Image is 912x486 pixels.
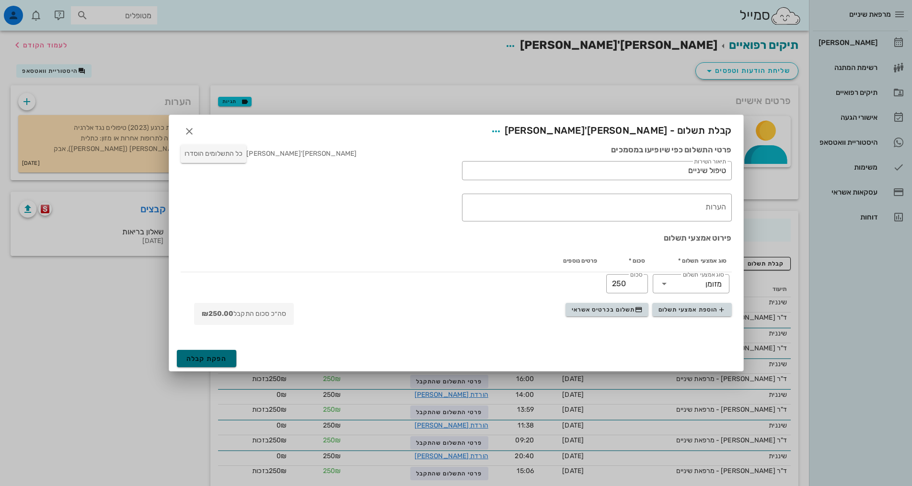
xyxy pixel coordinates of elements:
strong: ₪250.00 [202,310,234,318]
h3: פירוט אמצעי תשלום [181,233,732,243]
span: כל התשלומים הוסדרו [185,150,243,158]
label: סוג אמצעי תשלום [682,271,724,278]
th: סכום * [602,249,650,272]
span: הפקת קבלה [186,355,227,363]
label: תיאור השירות [693,158,726,165]
button: תשלום בכרטיס אשראי [566,303,648,316]
th: פרטים נוספים [200,249,602,272]
div: [PERSON_NAME]'[PERSON_NAME] [181,145,357,167]
h3: פרטי התשלום כפי שיופיעו במסמכים [462,145,732,155]
button: הפקת קבלה [177,350,237,367]
span: הוספת אמצעי תשלום [658,306,726,313]
span: קבלת תשלום - [PERSON_NAME]'[PERSON_NAME] [487,123,732,140]
label: סכום [630,271,642,278]
th: סוג אמצעי תשלום * [650,249,732,272]
div: סוג אמצעי תשלוםמזומן [653,274,729,293]
div: סה״כ סכום התקבל [194,303,294,325]
button: הוספת אמצעי תשלום [652,303,731,316]
span: תשלום בכרטיס אשראי [572,306,643,313]
div: מזומן [705,280,722,289]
